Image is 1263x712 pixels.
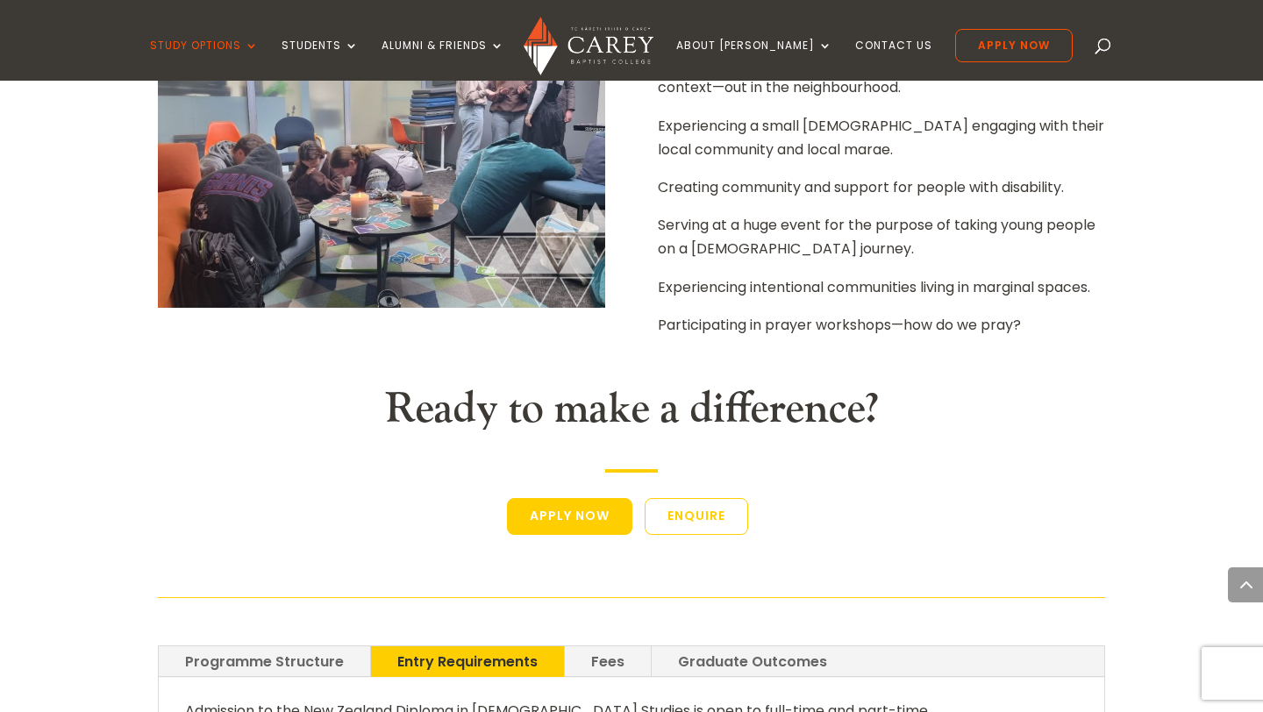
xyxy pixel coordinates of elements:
[524,17,653,75] img: Carey Baptist College
[955,29,1073,62] a: Apply Now
[855,39,932,81] a: Contact Us
[658,114,1105,175] p: Experiencing a small [DEMOGRAPHIC_DATA] engaging with their local community and local marae.
[658,275,1105,313] p: Experiencing intentional communities living in marginal spaces.
[507,498,632,535] a: Apply Now
[652,646,853,677] a: Graduate Outcomes
[658,213,1105,274] p: Serving at a huge event for the purpose of taking young people on a [DEMOGRAPHIC_DATA] journey.
[371,646,564,677] a: Entry Requirements
[159,646,370,677] a: Programme Structure
[676,39,832,81] a: About [PERSON_NAME]
[658,175,1105,213] p: Creating community and support for people with disability.
[150,39,259,81] a: Study Options
[565,646,651,677] a: Fees
[658,313,1105,337] p: Participating in prayer workshops—how do we pray?
[382,39,504,81] a: Alumni & Friends
[158,384,1105,444] h2: Ready to make a difference?
[645,498,748,535] a: Enquire
[282,39,359,81] a: Students
[158,28,605,308] img: Intermission at EC2024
